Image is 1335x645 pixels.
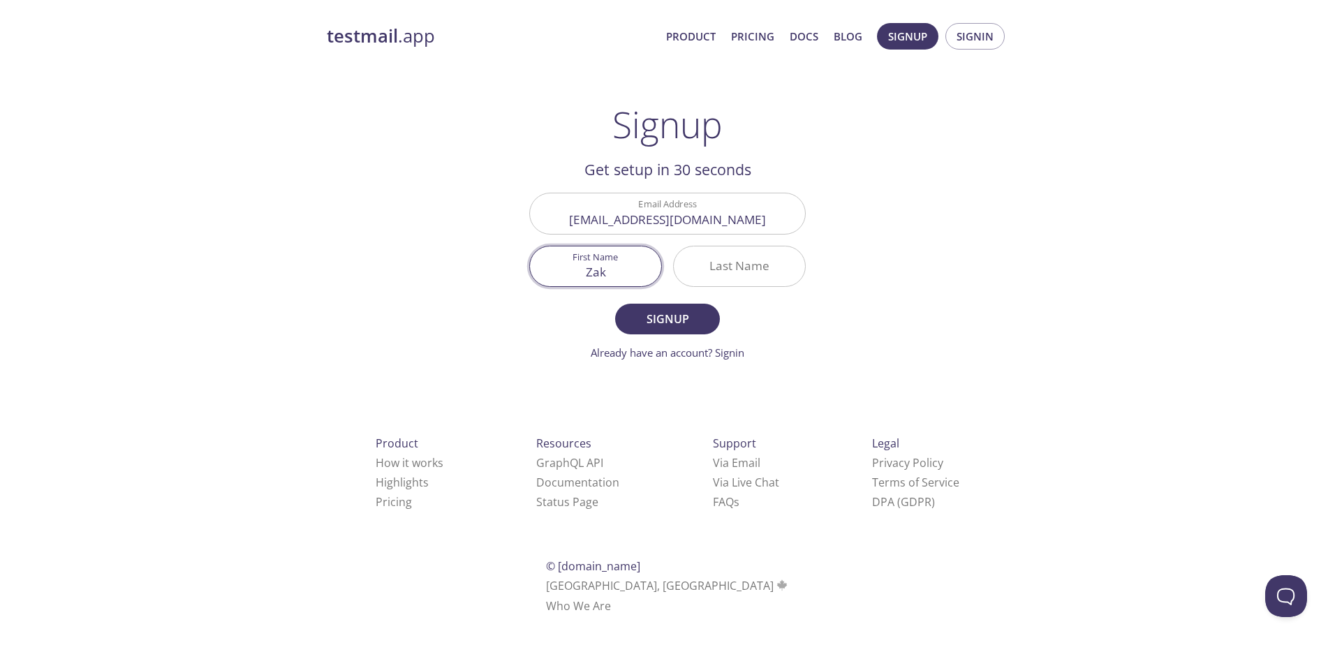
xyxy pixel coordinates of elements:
a: FAQ [713,494,739,510]
a: Highlights [376,475,429,490]
a: How it works [376,455,443,470]
a: Blog [834,27,862,45]
a: Who We Are [546,598,611,614]
h1: Signup [612,103,723,145]
span: © [DOMAIN_NAME] [546,558,640,574]
a: Pricing [376,494,412,510]
a: Via Live Chat [713,475,779,490]
iframe: Help Scout Beacon - Open [1265,575,1307,617]
a: Already have an account? Signin [591,346,744,359]
h2: Get setup in 30 seconds [529,158,806,181]
span: [GEOGRAPHIC_DATA], [GEOGRAPHIC_DATA] [546,578,790,593]
a: Status Page [536,494,598,510]
button: Signup [615,304,720,334]
strong: testmail [327,24,398,48]
button: Signup [877,23,938,50]
span: Legal [872,436,899,451]
span: Product [376,436,418,451]
span: Signin [957,27,994,45]
a: GraphQL API [536,455,603,470]
span: Signup [888,27,927,45]
a: Privacy Policy [872,455,943,470]
button: Signin [945,23,1005,50]
a: Docs [790,27,818,45]
a: testmail.app [327,24,655,48]
a: DPA (GDPR) [872,494,935,510]
a: Terms of Service [872,475,959,490]
span: Resources [536,436,591,451]
a: Product [666,27,716,45]
a: Documentation [536,475,619,490]
a: Via Email [713,455,760,470]
a: Pricing [731,27,774,45]
span: Signup [630,309,705,329]
span: s [734,494,739,510]
span: Support [713,436,756,451]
